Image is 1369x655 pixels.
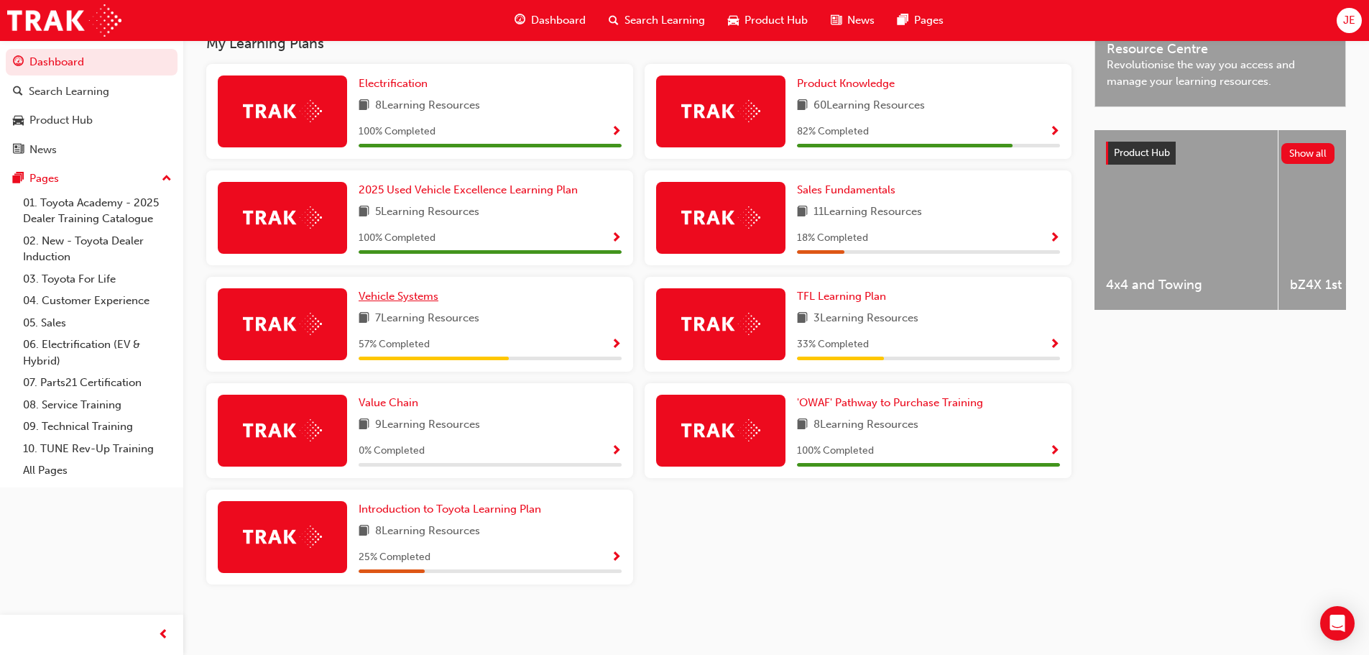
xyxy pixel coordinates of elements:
span: car-icon [728,12,739,29]
div: Open Intercom Messenger [1320,606,1355,641]
a: Product HubShow all [1106,142,1335,165]
span: Introduction to Toyota Learning Plan [359,503,541,516]
span: book-icon [797,310,808,328]
img: Trak [7,4,121,37]
span: 2025 Used Vehicle Excellence Learning Plan [359,183,578,196]
span: book-icon [359,203,369,221]
span: Show Progress [611,126,622,139]
a: 07. Parts21 Certification [17,372,178,394]
h3: My Learning Plans [206,35,1071,52]
span: Show Progress [611,445,622,458]
span: Search Learning [624,12,705,29]
span: book-icon [359,416,369,434]
a: TFL Learning Plan [797,288,892,305]
span: search-icon [13,86,23,99]
a: Product Knowledge [797,75,900,92]
a: 08. Service Training [17,394,178,416]
a: 05. Sales [17,312,178,334]
a: search-iconSearch Learning [597,6,716,35]
span: Vehicle Systems [359,290,438,303]
img: Trak [243,526,322,548]
span: 60 Learning Resources [813,97,925,115]
span: book-icon [797,97,808,115]
a: 02. New - Toyota Dealer Induction [17,230,178,268]
button: Show Progress [611,123,622,141]
button: Show Progress [611,229,622,247]
button: Show Progress [611,336,622,354]
a: 01. Toyota Academy - 2025 Dealer Training Catalogue [17,192,178,230]
a: Product Hub [6,107,178,134]
a: 09. Technical Training [17,416,178,438]
span: search-icon [609,12,619,29]
span: news-icon [831,12,842,29]
span: 'OWAF' Pathway to Purchase Training [797,396,983,409]
img: Trak [243,100,322,122]
span: 100 % Completed [359,124,435,140]
button: DashboardSearch LearningProduct HubNews [6,46,178,165]
button: Pages [6,165,178,192]
span: Electrification [359,77,428,90]
span: car-icon [13,114,24,127]
img: Trak [681,206,760,229]
span: Pages [914,12,944,29]
button: Show Progress [1049,442,1060,460]
a: 4x4 and Towing [1094,130,1278,310]
span: 4x4 and Towing [1106,277,1266,293]
span: TFL Learning Plan [797,290,886,303]
button: JE [1337,8,1362,33]
span: Value Chain [359,396,418,409]
a: Vehicle Systems [359,288,444,305]
a: All Pages [17,459,178,482]
span: guage-icon [515,12,525,29]
span: JE [1343,12,1355,29]
span: Show Progress [1049,126,1060,139]
img: Trak [243,206,322,229]
div: News [29,142,57,158]
button: Show Progress [611,549,622,567]
span: up-icon [162,170,172,188]
span: 100 % Completed [797,443,874,459]
span: 9 Learning Resources [375,416,480,434]
span: Show Progress [1049,232,1060,245]
img: Trak [681,419,760,441]
span: Revolutionise the way you access and manage your learning resources. [1107,57,1334,89]
span: 5 Learning Resources [375,203,479,221]
span: Show Progress [611,551,622,564]
span: News [847,12,875,29]
span: 3 Learning Resources [813,310,918,328]
span: book-icon [797,416,808,434]
a: Value Chain [359,395,424,411]
a: Sales Fundamentals [797,182,901,198]
span: Show Progress [1049,445,1060,458]
button: Show Progress [1049,336,1060,354]
span: 82 % Completed [797,124,869,140]
a: News [6,137,178,163]
img: Trak [243,419,322,441]
img: Trak [681,313,760,335]
span: 25 % Completed [359,549,430,566]
span: 57 % Completed [359,336,430,353]
span: Show Progress [1049,339,1060,352]
span: Show Progress [611,232,622,245]
span: news-icon [13,144,24,157]
span: prev-icon [158,626,169,644]
a: Introduction to Toyota Learning Plan [359,501,547,518]
span: book-icon [359,97,369,115]
span: guage-icon [13,56,24,69]
img: Trak [681,100,760,122]
a: 2025 Used Vehicle Excellence Learning Plan [359,182,584,198]
span: Dashboard [531,12,586,29]
div: Product Hub [29,112,93,129]
span: pages-icon [13,173,24,185]
span: 8 Learning Resources [375,97,480,115]
a: guage-iconDashboard [503,6,597,35]
span: Welcome to your new Training Resource Centre [1107,24,1334,57]
span: 8 Learning Resources [375,523,480,541]
button: Show Progress [611,442,622,460]
span: pages-icon [898,12,908,29]
span: Product Hub [1114,147,1170,159]
span: 33 % Completed [797,336,869,353]
div: Pages [29,170,59,187]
